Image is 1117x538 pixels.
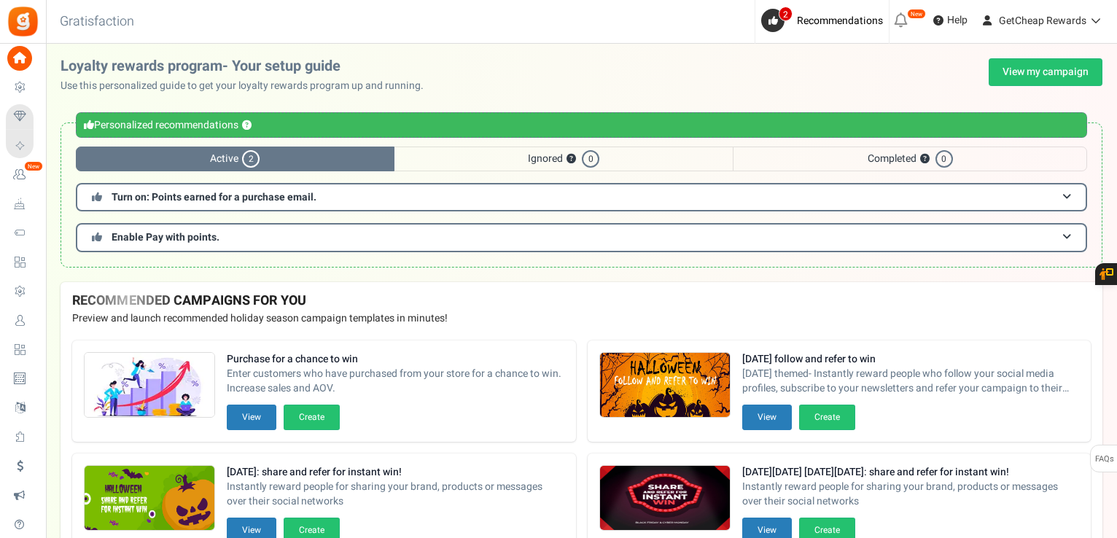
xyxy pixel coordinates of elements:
span: FAQs [1094,445,1114,473]
img: Recommended Campaigns [85,353,214,418]
img: Gratisfaction [7,5,39,38]
a: View my campaign [989,58,1102,86]
span: 0 [935,150,953,168]
button: View [227,405,276,430]
button: Create [799,405,855,430]
span: Enter customers who have purchased from your store for a chance to win. Increase sales and AOV. [227,367,564,396]
strong: Purchase for a chance to win [227,352,564,367]
a: Help [927,9,973,32]
h4: RECOMMENDED CAMPAIGNS FOR YOU [72,294,1091,308]
span: Recommendations [797,13,883,28]
img: Recommended Campaigns [85,466,214,531]
strong: [DATE] follow and refer to win [742,352,1080,367]
span: Completed [733,147,1087,171]
h2: Loyalty rewards program- Your setup guide [61,58,435,74]
span: Active [76,147,394,171]
span: Ignored [394,147,733,171]
span: [DATE] themed- Instantly reward people who follow your social media profiles, subscribe to your n... [742,367,1080,396]
button: ? [567,155,576,164]
em: New [24,161,43,171]
img: Recommended Campaigns [600,353,730,418]
span: 2 [242,150,260,168]
button: Create [284,405,340,430]
button: View [742,405,792,430]
h3: Gratisfaction [44,7,150,36]
p: Use this personalized guide to get your loyalty rewards program up and running. [61,79,435,93]
a: New [6,163,39,187]
strong: [DATE]: share and refer for instant win! [227,465,564,480]
a: 2 Recommendations [761,9,889,32]
em: New [907,9,926,19]
img: Recommended Campaigns [600,466,730,531]
span: Help [943,13,968,28]
button: ? [920,155,930,164]
span: Enable Pay with points. [112,230,219,245]
button: ? [242,121,252,130]
span: Instantly reward people for sharing your brand, products or messages over their social networks [227,480,564,509]
span: GetCheap Rewards [999,13,1086,28]
div: Personalized recommendations [76,112,1087,138]
span: Instantly reward people for sharing your brand, products or messages over their social networks [742,480,1080,509]
span: 0 [582,150,599,168]
span: Turn on: Points earned for a purchase email. [112,190,316,205]
span: 2 [779,7,793,21]
p: Preview and launch recommended holiday season campaign templates in minutes! [72,311,1091,326]
strong: [DATE][DATE] [DATE][DATE]: share and refer for instant win! [742,465,1080,480]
